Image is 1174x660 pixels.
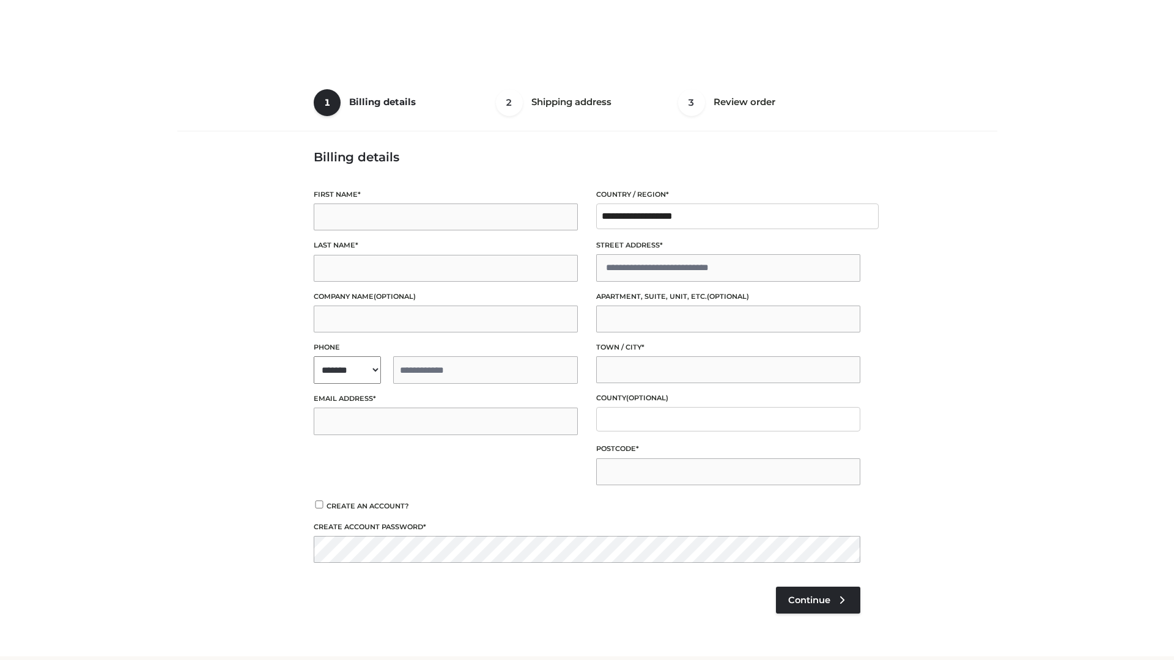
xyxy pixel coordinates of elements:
label: Country / Region [596,189,860,200]
label: First name [314,189,578,200]
span: Shipping address [531,96,611,108]
input: Create an account? [314,501,325,508]
span: (optional) [374,292,416,301]
h3: Billing details [314,150,860,164]
label: Postcode [596,443,860,455]
span: 3 [678,89,705,116]
span: Continue [788,595,830,606]
label: Apartment, suite, unit, etc. [596,291,860,302]
label: Create account password [314,521,860,533]
span: 1 [314,89,341,116]
label: Street address [596,240,860,251]
span: 2 [496,89,523,116]
label: Email address [314,393,578,405]
span: (optional) [707,292,749,301]
label: County [596,392,860,404]
a: Continue [776,587,860,614]
label: Phone [314,342,578,353]
label: Last name [314,240,578,251]
span: (optional) [626,394,668,402]
span: Review order [714,96,775,108]
span: Billing details [349,96,416,108]
label: Company name [314,291,578,302]
label: Town / City [596,342,860,353]
span: Create an account? [327,502,409,510]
